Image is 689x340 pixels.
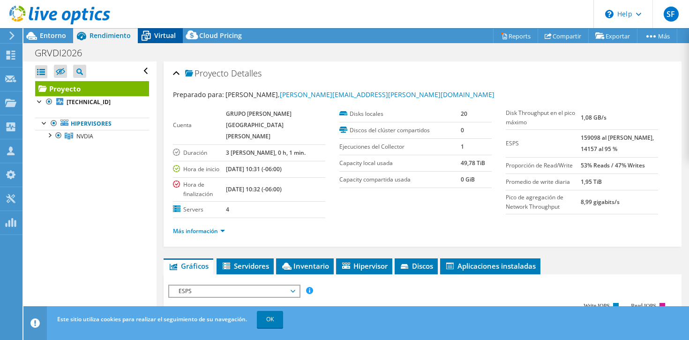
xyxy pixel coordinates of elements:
[35,118,149,130] a: Hipervisores
[173,180,226,199] label: Hora de finalización
[581,113,607,121] b: 1,08 GB/s
[341,261,388,271] span: Hipervisor
[584,302,610,309] text: Write IOPS
[664,7,679,22] span: SF
[174,286,294,297] span: ESPS
[631,302,656,309] text: Read IOPS
[30,48,97,58] h1: GRVDI2026
[538,29,589,43] a: Compartir
[57,315,247,323] span: Este sitio utiliza cookies para realizar el seguimiento de su navegación.
[199,31,242,40] span: Cloud Pricing
[339,142,461,151] label: Ejecuciones del Collector
[339,159,461,168] label: Capacity local usada
[231,68,262,79] span: Detalles
[173,227,225,235] a: Más información
[461,110,467,118] b: 20
[35,81,149,96] a: Proyecto
[339,175,461,184] label: Capacity compartida usada
[506,177,581,187] label: Promedio de write diaria
[339,109,461,119] label: Disks locales
[90,31,131,40] span: Rendimiento
[399,261,433,271] span: Discos
[280,90,494,99] a: [PERSON_NAME][EMAIL_ADDRESS][PERSON_NAME][DOMAIN_NAME]
[225,90,494,99] span: [PERSON_NAME],
[581,134,654,153] b: 159098 al [PERSON_NAME], 14157 al 95 %
[35,96,149,108] a: [TECHNICAL_ID]
[185,69,229,78] span: Proyecto
[461,175,475,183] b: 0 GiB
[461,126,464,134] b: 0
[226,185,282,193] b: [DATE] 10:32 (-06:00)
[173,121,226,130] label: Cuenta
[173,148,226,158] label: Duración
[339,126,461,135] label: Discos del clúster compartidos
[581,178,602,186] b: 1,95 TiB
[226,205,229,213] b: 4
[173,165,226,174] label: Hora de inicio
[506,108,581,127] label: Disk Throughput en el pico máximo
[168,261,209,271] span: Gráficos
[506,139,581,148] label: ESPS
[257,311,283,328] a: OK
[637,29,677,43] a: Más
[221,261,269,271] span: Servidores
[588,29,637,43] a: Exportar
[35,130,149,142] a: NVDIA
[76,132,93,140] span: NVDIA
[281,261,329,271] span: Inventario
[226,165,282,173] b: [DATE] 10:31 (-06:00)
[581,161,645,169] b: 53% Reads / 47% Writes
[67,98,111,106] b: [TECHNICAL_ID]
[506,193,581,212] label: Pico de agregación de Network Throughput
[226,110,292,140] b: GRUPO [PERSON_NAME] [GEOGRAPHIC_DATA][PERSON_NAME]
[445,261,536,271] span: Aplicaciones instaladas
[493,29,538,43] a: Reports
[605,10,614,18] svg: \n
[461,159,485,167] b: 49,78 TiB
[226,149,306,157] b: 3 [PERSON_NAME], 0 h, 1 min.
[173,205,226,214] label: Servers
[40,31,66,40] span: Entorno
[461,143,464,151] b: 1
[173,90,224,99] label: Preparado para:
[506,161,581,170] label: Proporción de Read/Write
[154,31,176,40] span: Virtual
[581,198,620,206] b: 8,99 gigabits/s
